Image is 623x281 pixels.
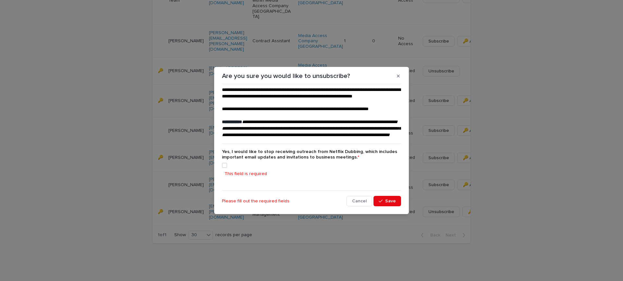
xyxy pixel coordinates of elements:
[222,72,350,80] p: Are you sure you would like to unsubscribe?
[222,198,347,204] p: Please fill out the required fields
[352,199,367,203] span: Cancel
[225,171,267,177] p: This field is required
[347,196,372,206] button: Cancel
[385,199,396,203] span: Save
[373,196,401,206] button: Save
[222,149,397,160] span: Yes, I would like to stop receiving outreach from Netflix Dubbing, which includes important email...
